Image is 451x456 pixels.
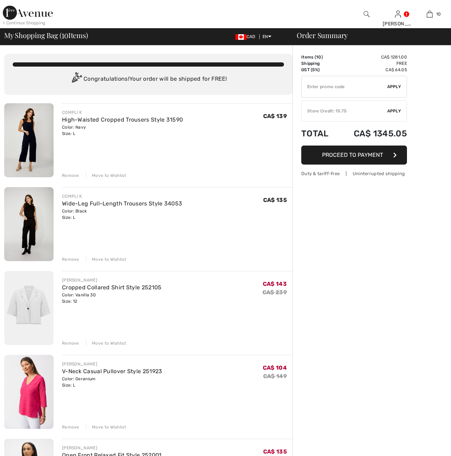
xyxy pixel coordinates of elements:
[235,34,258,39] span: CAD
[263,364,287,371] span: CA$ 104
[62,30,68,39] span: 10
[86,256,126,263] div: Move to Wishlist
[4,355,54,429] img: V-Neck Casual Pullover Style 251923
[86,172,126,179] div: Move to Wishlist
[4,187,54,261] img: Wide-Leg Full-Length Trousers Style 34053
[263,281,287,287] span: CA$ 143
[69,72,84,86] img: Congratulation2.svg
[302,108,387,114] div: Store Credit: 15.75
[364,10,370,18] img: search the website
[263,197,287,203] span: CA$ 135
[414,10,445,18] a: 10
[3,6,53,20] img: 1ère Avenue
[288,32,447,39] div: Order Summary
[427,10,433,18] img: My Bag
[62,116,183,123] a: High-Waisted Cropped Trousers Style 31590
[301,122,337,146] td: Total
[395,11,401,17] a: Sign In
[62,193,182,199] div: COMPLI K
[322,152,383,158] span: Proceed to Payment
[301,170,407,177] div: Duty & tariff-free | Uninterrupted shipping
[4,103,54,177] img: High-Waisted Cropped Trousers Style 31590
[62,200,182,207] a: Wide-Leg Full-Length Trousers Style 34053
[337,67,407,73] td: CA$ 64.05
[262,289,287,296] s: CA$ 239
[86,340,126,346] div: Move to Wishlist
[62,256,79,263] div: Remove
[62,340,79,346] div: Remove
[436,11,441,17] span: 10
[62,172,79,179] div: Remove
[62,124,183,137] div: Color: Navy Size: L
[62,277,162,283] div: [PERSON_NAME]
[62,424,79,430] div: Remove
[62,376,162,388] div: Color: Geranium Size: L
[387,108,401,114] span: Apply
[395,10,401,18] img: My Info
[301,60,337,67] td: Shipping
[62,445,162,451] div: [PERSON_NAME]
[316,55,321,60] span: 10
[62,361,162,367] div: [PERSON_NAME]
[62,368,162,375] a: V-Neck Casual Pullover Style 251923
[337,60,407,67] td: Free
[263,113,287,119] span: CA$ 139
[263,373,287,380] s: CA$ 149
[383,20,414,27] div: [PERSON_NAME]
[62,109,183,116] div: COMPLI K
[301,146,407,165] button: Proceed to Payment
[13,72,284,86] div: Congratulations! Your order will be shipped for FREE!
[62,208,182,221] div: Color: Black Size: L
[337,54,407,60] td: CA$ 1281.00
[301,54,337,60] td: Items ( )
[4,271,54,345] img: Cropped Collared Shirt Style 252105
[235,34,247,40] img: Canadian Dollar
[387,84,401,90] span: Apply
[4,32,88,39] span: My Shopping Bag ( Items)
[3,20,45,26] div: < Continue Shopping
[262,34,271,39] span: EN
[302,76,387,97] input: Promo code
[337,122,407,146] td: CA$ 1345.05
[86,424,126,430] div: Move to Wishlist
[263,448,287,455] span: CA$ 135
[301,67,337,73] td: GST (5%)
[62,292,162,304] div: Color: Vanilla 30 Size: 12
[62,284,162,291] a: Cropped Collared Shirt Style 252105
